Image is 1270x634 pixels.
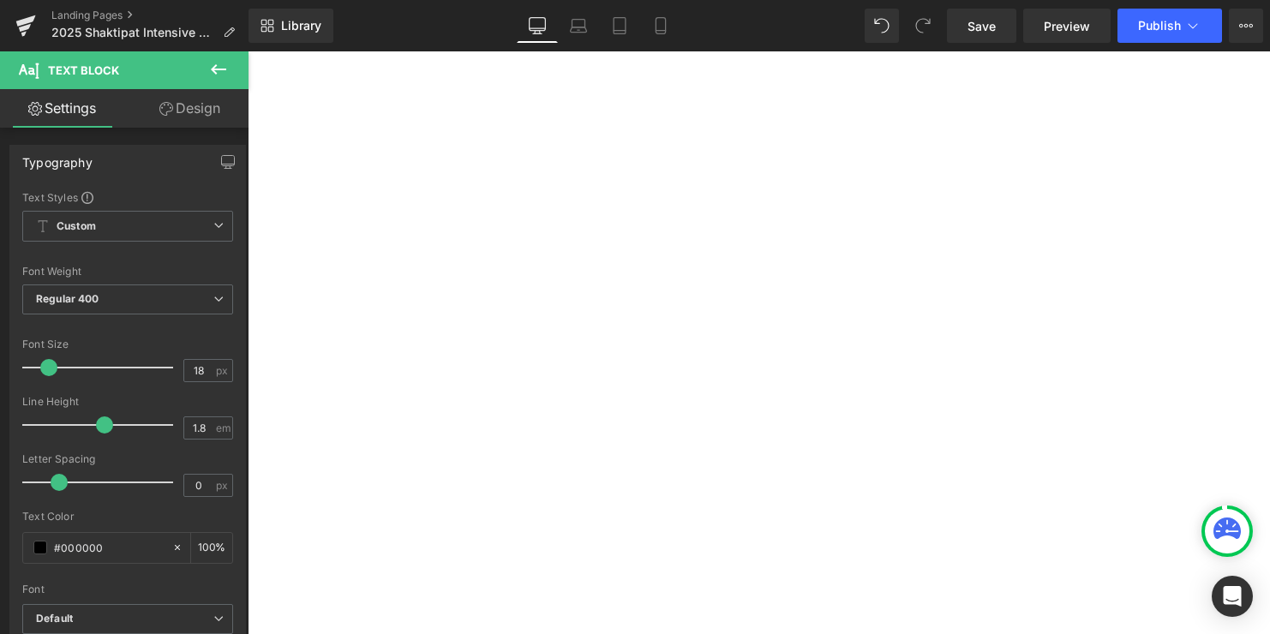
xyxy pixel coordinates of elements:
[128,89,252,128] a: Design
[51,9,249,22] a: Landing Pages
[22,511,233,523] div: Text Color
[1212,576,1253,617] div: Open Intercom Messenger
[36,292,99,305] b: Regular 400
[54,538,164,557] input: Color
[216,480,231,491] span: px
[22,338,233,350] div: Font Size
[1117,9,1222,43] button: Publish
[216,365,231,376] span: px
[249,9,333,43] a: New Library
[22,453,233,465] div: Letter Spacing
[57,219,96,234] b: Custom
[517,9,558,43] a: Desktop
[22,266,233,278] div: Font Weight
[558,9,599,43] a: Laptop
[599,9,640,43] a: Tablet
[865,9,899,43] button: Undo
[48,63,119,77] span: Text Block
[1138,19,1181,33] span: Publish
[51,26,216,39] span: 2025 Shaktipat Intensive Landing
[1044,17,1090,35] span: Preview
[22,396,233,408] div: Line Height
[640,9,681,43] a: Mobile
[1229,9,1263,43] button: More
[216,422,231,434] span: em
[191,533,232,563] div: %
[906,9,940,43] button: Redo
[22,146,93,170] div: Typography
[36,612,73,626] i: Default
[1023,9,1111,43] a: Preview
[281,18,321,33] span: Library
[967,17,996,35] span: Save
[22,190,233,204] div: Text Styles
[22,583,233,595] div: Font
